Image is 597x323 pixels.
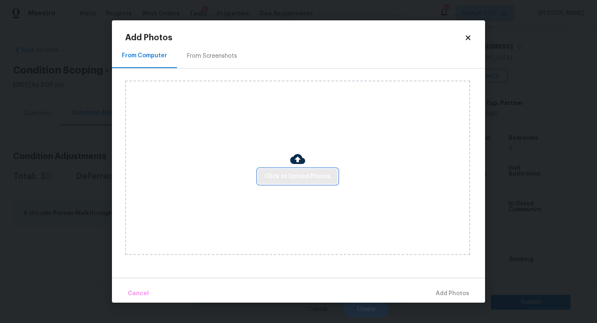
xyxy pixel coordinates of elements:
[128,289,149,299] span: Cancel
[125,34,464,42] h2: Add Photos
[187,52,237,60] div: From Screenshots
[265,171,331,182] span: Click to Upload Photos
[122,51,167,60] div: From Computer
[258,169,337,184] button: Click to Upload Photos
[124,285,152,303] button: Cancel
[290,152,305,166] img: Cloud Upload Icon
